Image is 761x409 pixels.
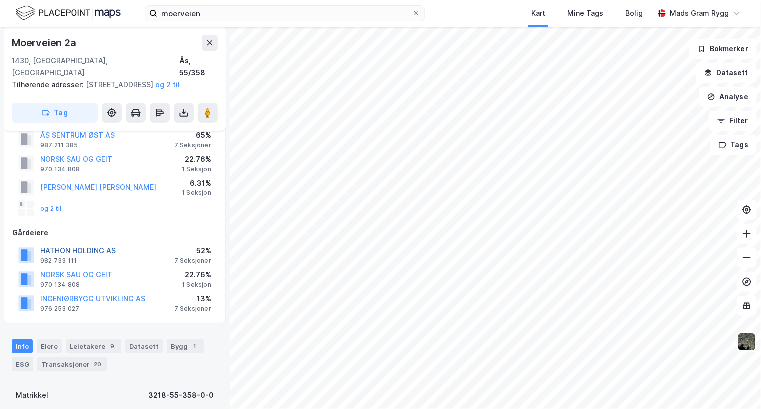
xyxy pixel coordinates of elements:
[737,332,756,351] img: 9k=
[710,135,757,155] button: Tags
[40,165,80,173] div: 970 134 808
[689,39,757,59] button: Bokmerker
[40,281,80,289] div: 970 134 808
[711,361,761,409] iframe: Chat Widget
[40,305,79,313] div: 976 253 027
[12,80,86,89] span: Tilhørende adresser:
[711,361,761,409] div: Kontrollprogram for chat
[182,269,211,281] div: 22.76%
[40,141,78,149] div: 987 211 385
[16,389,48,401] div: Matrikkel
[12,55,179,79] div: 1430, [GEOGRAPHIC_DATA], [GEOGRAPHIC_DATA]
[125,339,163,353] div: Datasett
[174,305,211,313] div: 7 Seksjoner
[157,6,412,21] input: Søk på adresse, matrikkel, gårdeiere, leietakere eller personer
[625,7,643,19] div: Bolig
[182,165,211,173] div: 1 Seksjon
[696,63,757,83] button: Datasett
[107,341,117,351] div: 9
[148,389,214,401] div: 3218-55-358-0-0
[709,111,757,131] button: Filter
[12,103,98,123] button: Tag
[12,357,33,371] div: ESG
[174,245,211,257] div: 52%
[37,339,62,353] div: Eiere
[92,359,103,369] div: 20
[182,189,211,197] div: 1 Seksjon
[182,153,211,165] div: 22.76%
[182,281,211,289] div: 1 Seksjon
[12,35,78,51] div: Moerveien 2a
[670,7,729,19] div: Mads Gram Rygg
[37,357,107,371] div: Transaksjoner
[167,339,204,353] div: Bygg
[182,177,211,189] div: 6.31%
[567,7,603,19] div: Mine Tags
[174,141,211,149] div: 7 Seksjoner
[174,129,211,141] div: 65%
[12,79,210,91] div: [STREET_ADDRESS]
[174,257,211,265] div: 7 Seksjoner
[16,4,121,22] img: logo.f888ab2527a4732fd821a326f86c7f29.svg
[699,87,757,107] button: Analyse
[12,227,217,239] div: Gårdeiere
[66,339,121,353] div: Leietakere
[12,339,33,353] div: Info
[174,293,211,305] div: 13%
[40,257,77,265] div: 982 733 111
[531,7,545,19] div: Kart
[179,55,218,79] div: Ås, 55/358
[190,341,200,351] div: 1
